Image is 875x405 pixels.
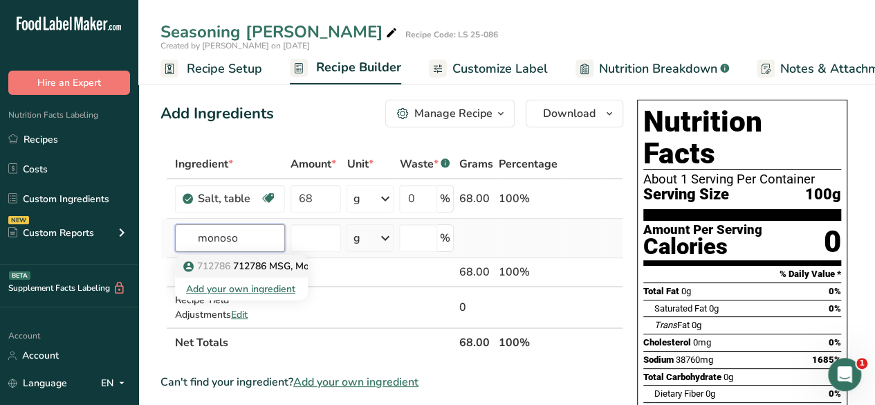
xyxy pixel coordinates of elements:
div: g [353,190,360,207]
span: Edit [231,308,248,321]
span: Sodium [643,354,674,365]
div: Seasoning [PERSON_NAME] [160,19,400,44]
span: Amount [291,156,336,172]
div: Add your own ingredient [175,278,308,300]
span: 0% [829,286,841,296]
a: Recipe Setup [160,53,262,84]
span: Unit [347,156,373,172]
div: About 1 Serving Per Container [643,172,841,186]
a: Recipe Builder [290,52,401,85]
span: 0g [692,320,701,330]
div: 68.00 [459,190,493,207]
div: Amount Per Serving [643,224,762,237]
a: 712786712786 MSG, Monosodium Glutamate [175,255,308,278]
h1: Nutrition Facts [643,106,841,170]
div: BETA [9,271,30,280]
span: Fat [654,320,690,330]
div: Add your own ingredient [186,282,297,296]
a: Nutrition Breakdown [575,53,729,84]
div: 100% [499,190,558,207]
iframe: Intercom live chat [828,358,861,391]
span: Nutrition Breakdown [599,60,717,78]
div: Recipe Code: LS 25-086 [405,28,498,41]
span: 0g [724,372,733,382]
div: Manage Recipe [414,105,492,122]
div: Calories [643,237,762,257]
input: Add Ingredient [175,224,285,252]
span: Add your own ingredient [293,374,418,390]
div: 68.00 [459,264,493,280]
span: 0g [706,388,715,399]
div: Waste [399,156,450,172]
a: Language [8,371,67,395]
span: Grams [459,156,493,172]
div: NEW [8,216,29,224]
th: 68.00 [457,327,496,357]
span: 0mg [693,337,711,348]
th: 100% [496,327,560,357]
section: % Daily Value * [643,266,841,282]
span: Total Carbohydrate [643,372,721,382]
span: Recipe Setup [187,60,262,78]
button: Manage Recipe [385,100,515,127]
div: Add Ingredients [160,102,274,125]
span: Recipe Builder [316,58,401,77]
div: 100% [499,264,558,280]
span: Ingredient [175,156,233,172]
span: 0g [709,303,719,314]
span: Serving Size [643,186,729,204]
span: 0% [829,337,841,348]
span: 100g [805,186,841,204]
span: 0% [829,388,841,399]
a: Customize Label [429,53,548,84]
span: 0g [681,286,691,296]
span: Saturated Fat [654,303,707,314]
span: Download [543,105,596,122]
button: Download [526,100,623,127]
div: Can't find your ingredient? [160,374,623,390]
p: 712786 MSG, Monosodium Glutamate [186,259,402,273]
span: Dietary Fiber [654,388,703,399]
div: Recipe Yield Adjustments [175,293,285,322]
i: Trans [654,320,677,330]
span: 1685% [812,354,841,365]
span: 712786 [197,260,230,273]
div: EN [101,375,130,392]
div: 0 [459,299,493,316]
div: Custom Reports [8,226,94,240]
span: Customize Label [452,60,548,78]
span: Total Fat [643,286,679,296]
span: Created by [PERSON_NAME] on [DATE] [160,40,310,51]
span: 38760mg [676,354,713,365]
span: Cholesterol [643,337,691,348]
span: Percentage [499,156,558,172]
button: Hire an Expert [8,71,130,95]
div: Salt, table [198,190,260,207]
div: 0 [824,224,841,260]
span: 1 [856,358,867,369]
span: 0% [829,303,841,314]
th: Net Totals [172,327,457,357]
div: g [353,230,360,246]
